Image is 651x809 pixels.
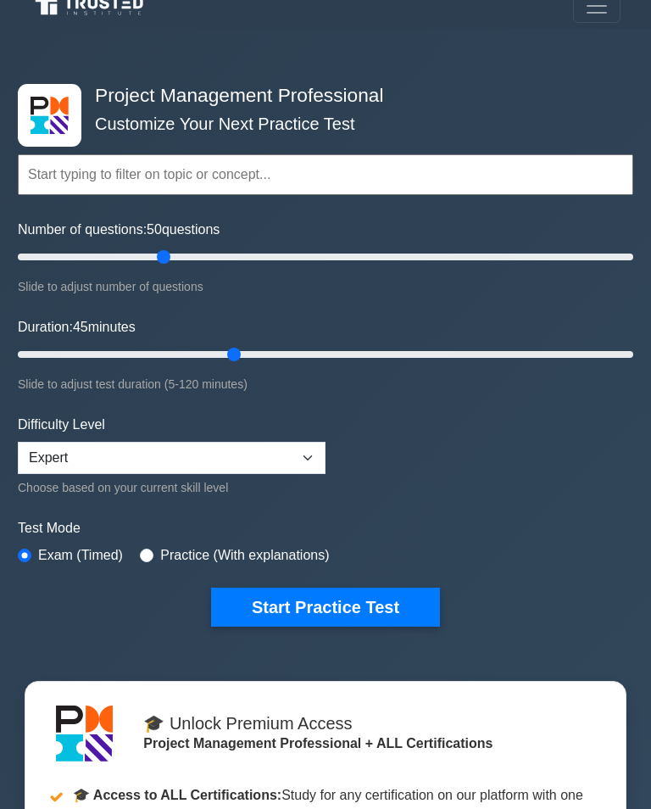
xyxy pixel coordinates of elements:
[18,518,633,538] label: Test Mode
[18,477,325,498] div: Choose based on your current skill level
[18,276,633,297] div: Slide to adjust number of questions
[211,588,440,627] button: Start Practice Test
[18,415,105,435] label: Difficulty Level
[18,220,220,240] label: Number of questions: questions
[18,317,136,338] label: Duration: minutes
[38,545,123,566] label: Exam (Timed)
[18,154,633,195] input: Start typing to filter on topic or concept...
[73,320,88,334] span: 45
[147,222,162,237] span: 50
[18,374,633,394] div: Slide to adjust test duration (5-120 minutes)
[160,545,329,566] label: Practice (With explanations)
[88,84,550,107] h4: Project Management Professional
